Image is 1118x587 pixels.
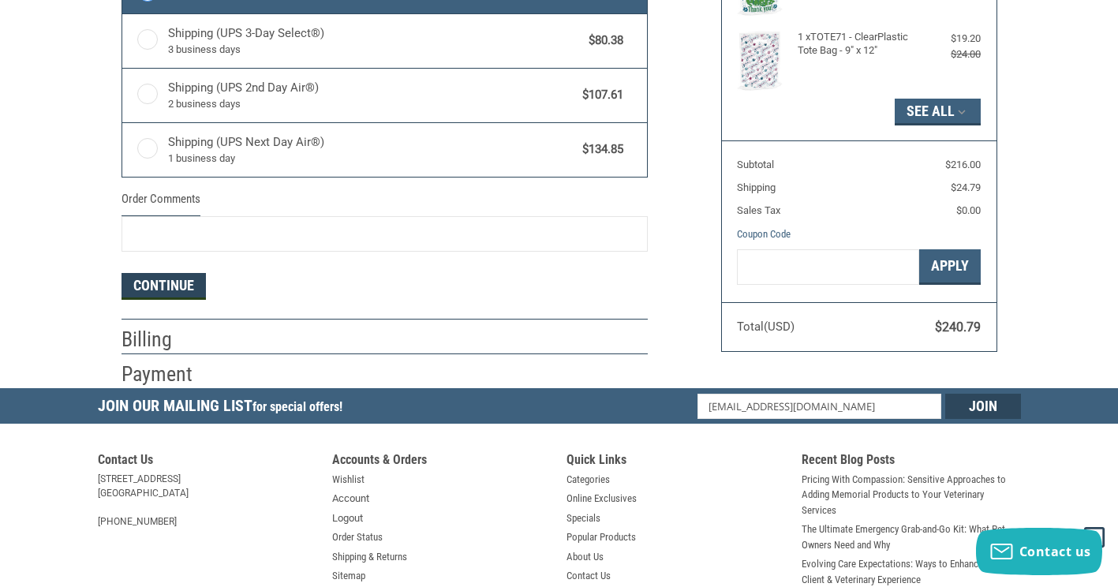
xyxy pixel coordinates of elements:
[168,133,575,166] span: Shipping (UPS Next Day Air®)
[252,399,342,414] span: for special offers!
[920,31,981,47] div: $19.20
[697,394,941,419] input: Email
[332,510,363,526] a: Logout
[566,452,786,472] h5: Quick Links
[581,32,624,50] span: $80.38
[737,228,791,240] a: Coupon Code
[332,452,552,472] h5: Accounts & Orders
[332,568,365,584] a: Sitemap
[945,159,981,170] span: $216.00
[802,522,1021,552] a: The Ultimate Emergency Grab-and-Go Kit: What Pet Owners Need and Why
[895,99,981,125] button: See All
[802,452,1021,472] h5: Recent Blog Posts
[945,394,1021,419] input: Join
[798,31,916,57] h4: 1 x TOTE71 - ClearPlastic Tote Bag - 9" x 12"
[566,568,611,584] a: Contact Us
[122,361,214,387] h2: Payment
[332,472,365,488] a: Wishlist
[122,190,200,216] legend: Order Comments
[956,204,981,216] span: $0.00
[566,491,637,507] a: Online Exclusives
[566,510,600,526] a: Specials
[566,529,636,545] a: Popular Products
[168,96,575,112] span: 2 business days
[919,249,981,285] button: Apply
[332,549,407,565] a: Shipping & Returns
[566,472,610,488] a: Categories
[168,24,581,58] span: Shipping (UPS 3-Day Select®)
[98,472,317,529] address: [STREET_ADDRESS] [GEOGRAPHIC_DATA] [PHONE_NUMBER]
[802,556,1021,587] a: Evolving Care Expectations: Ways to Enhance the Client & Veterinary Experience
[98,388,350,428] h5: Join Our Mailing List
[737,181,776,193] span: Shipping
[168,79,575,112] span: Shipping (UPS 2nd Day Air®)
[168,151,575,166] span: 1 business day
[332,529,383,545] a: Order Status
[575,140,624,159] span: $134.85
[122,327,214,353] h2: Billing
[951,181,981,193] span: $24.79
[98,452,317,472] h5: Contact Us
[802,472,1021,518] a: Pricing With Compassion: Sensitive Approaches to Adding Memorial Products to Your Veterinary Serv...
[566,549,604,565] a: About Us
[168,42,581,58] span: 3 business days
[575,86,624,104] span: $107.61
[935,320,981,335] span: $240.79
[737,320,795,334] span: Total (USD)
[332,491,369,507] a: Account
[737,159,774,170] span: Subtotal
[737,204,780,216] span: Sales Tax
[920,47,981,62] div: $24.00
[737,249,919,285] input: Gift Certificate or Coupon Code
[976,528,1102,575] button: Contact us
[1019,543,1091,560] span: Contact us
[122,273,206,300] button: Continue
